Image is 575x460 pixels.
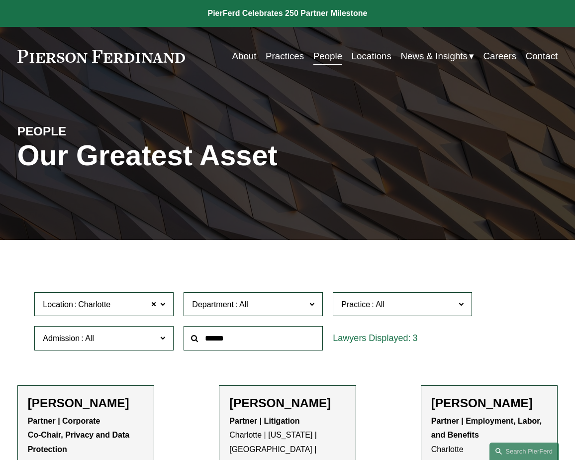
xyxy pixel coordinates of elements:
[526,47,558,66] a: Contact
[43,334,80,343] span: Admission
[412,333,417,343] span: 3
[400,47,474,66] a: folder dropdown
[192,300,234,309] span: Department
[341,300,370,309] span: Practice
[229,396,346,410] h2: [PERSON_NAME]
[266,47,304,66] a: Practices
[313,47,342,66] a: People
[229,417,299,425] strong: Partner | Litigation
[43,300,73,309] span: Location
[352,47,391,66] a: Locations
[431,417,544,440] strong: Partner | Employment, Labor, and Benefits
[78,298,110,311] span: Charlotte
[28,417,132,454] strong: Partner | Corporate Co-Chair, Privacy and Data Protection
[17,124,153,139] h4: PEOPLE
[483,47,516,66] a: Careers
[28,396,144,410] h2: [PERSON_NAME]
[17,139,378,172] h1: Our Greatest Asset
[431,396,548,410] h2: [PERSON_NAME]
[489,443,559,460] a: Search this site
[431,414,548,457] p: Charlotte
[232,47,256,66] a: About
[400,48,468,65] span: News & Insights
